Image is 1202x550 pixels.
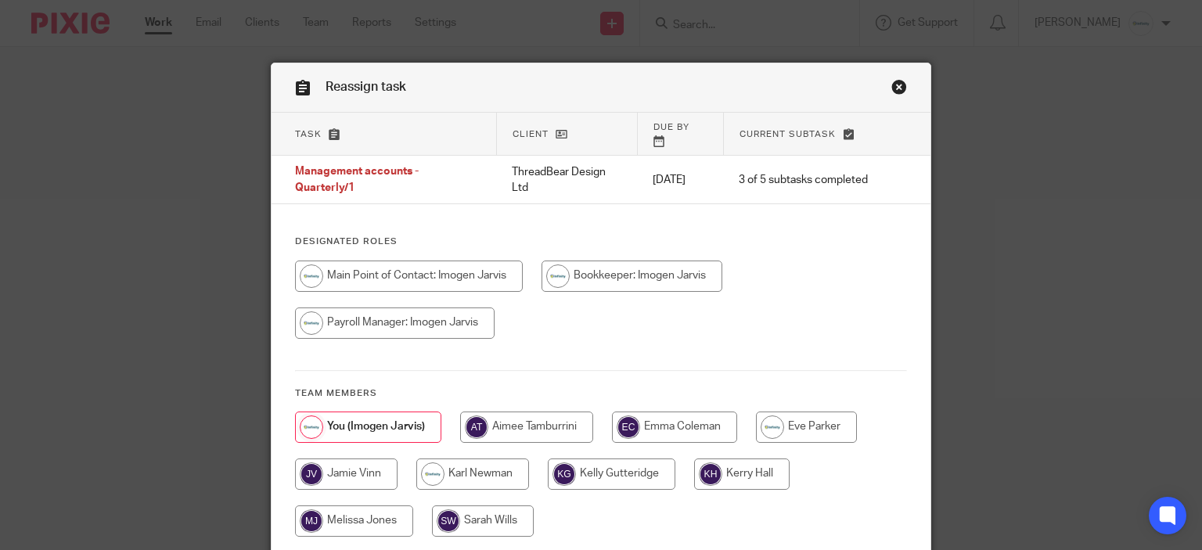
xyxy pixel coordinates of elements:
[512,164,621,196] p: ThreadBear Design Ltd
[295,130,322,138] span: Task
[326,81,406,93] span: Reassign task
[653,172,707,188] p: [DATE]
[295,387,908,400] h4: Team members
[891,79,907,100] a: Close this dialog window
[740,130,836,138] span: Current subtask
[295,235,908,248] h4: Designated Roles
[653,123,689,131] span: Due by
[295,167,419,194] span: Management accounts -Quarterly/1
[513,130,549,138] span: Client
[723,156,884,204] td: 3 of 5 subtasks completed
